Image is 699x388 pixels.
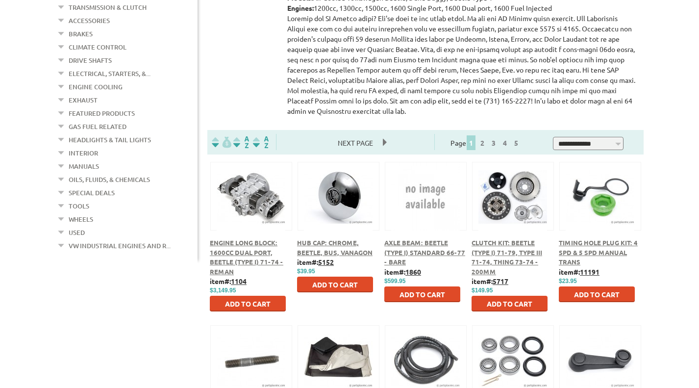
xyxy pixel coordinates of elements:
[384,278,405,285] span: $599.95
[472,287,493,294] span: $149.95
[225,299,271,308] span: Add to Cart
[69,107,135,120] a: Featured Products
[312,280,358,289] span: Add to Cart
[493,277,508,285] u: 5717
[69,173,150,186] a: Oils, Fluids, & Chemicals
[69,1,147,14] a: Transmission & Clutch
[69,14,110,27] a: Accessories
[500,138,509,147] a: 4
[210,238,283,276] a: Engine Long Block: 1600cc Dual Port, Beetle (Type I) 71-74 - Reman
[512,138,521,147] a: 5
[297,238,373,257] a: Hub Cap: Chrome, Beetle, Bus, Vanagon
[69,160,99,173] a: Manuals
[434,134,537,150] div: Page
[69,239,171,252] a: VW Industrial Engines and R...
[489,138,498,147] a: 3
[69,200,89,212] a: Tools
[251,136,271,148] img: Sort by Sales Rank
[574,290,620,299] span: Add to Cart
[287,3,314,12] strong: Engines:
[472,238,542,276] a: Clutch Kit: Beetle (Type I) 71-79, Type III 71-74, Thing 73-74 - 200mm
[212,136,231,148] img: filterpricelow.svg
[69,67,150,80] a: Electrical, Starters, &...
[559,286,635,302] button: Add to Cart
[69,147,98,159] a: Interior
[328,135,383,150] span: Next Page
[297,277,373,292] button: Add to Cart
[69,94,98,106] a: Exhaust
[467,135,475,150] span: 1
[231,136,251,148] img: Sort by Headline
[472,296,548,311] button: Add to Cart
[384,238,465,266] a: Axle Beam: Beetle (Type I) Standard 66-77 - Bare
[69,213,93,226] a: Wheels
[231,277,247,285] u: 1104
[318,258,334,266] u: 5152
[478,138,487,147] a: 2
[69,54,112,67] a: Drive Shafts
[487,299,532,308] span: Add to Cart
[69,120,126,133] a: Gas Fuel Related
[580,267,599,276] u: 11191
[69,41,126,53] a: Climate Control
[69,80,123,93] a: Engine Cooling
[210,296,286,311] button: Add to Cart
[559,238,638,266] a: Timing Hole Plug Kit: 4 Spd & 5 Spd Manual Trans
[399,290,445,299] span: Add to Cart
[69,226,85,239] a: Used
[210,287,236,294] span: $3,149.95
[210,277,247,285] b: item#:
[472,277,508,285] b: item#:
[297,268,315,275] span: $39.95
[69,186,115,199] a: Special Deals
[384,267,421,276] b: item#:
[69,27,93,40] a: Brakes
[384,286,460,302] button: Add to Cart
[297,258,334,266] b: item#:
[559,278,577,285] span: $23.95
[69,133,151,146] a: Headlights & Tail Lights
[559,267,599,276] b: item#:
[405,267,421,276] u: 1860
[328,138,383,147] a: Next Page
